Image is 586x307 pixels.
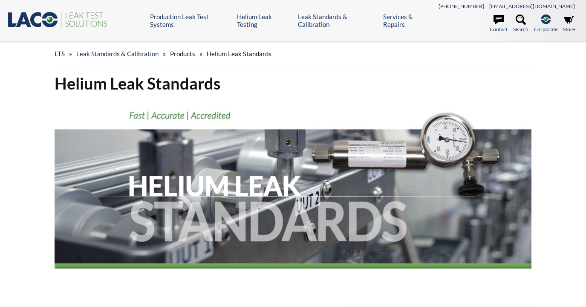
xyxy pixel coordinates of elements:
a: Leak Standards & Calibration [298,13,377,28]
span: LTS [55,50,65,58]
a: Contact [490,14,508,33]
span: Products [170,50,195,58]
span: Helium Leak Standards [207,50,271,58]
a: [EMAIL_ADDRESS][DOMAIN_NAME] [489,3,575,9]
h1: Helium Leak Standards [55,73,531,94]
a: Services & Repairs [383,13,434,28]
div: » » » [55,42,531,66]
a: Production Leak Test Systems [150,13,231,28]
a: Leak Standards & Calibration [76,50,159,58]
span: Corporate [534,25,557,33]
a: Search [513,14,528,33]
a: [PHONE_NUMBER] [439,3,484,9]
a: Helium Leak Testing [237,13,292,28]
img: Helium Leak Standards header [55,101,531,291]
a: Store [563,14,575,33]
